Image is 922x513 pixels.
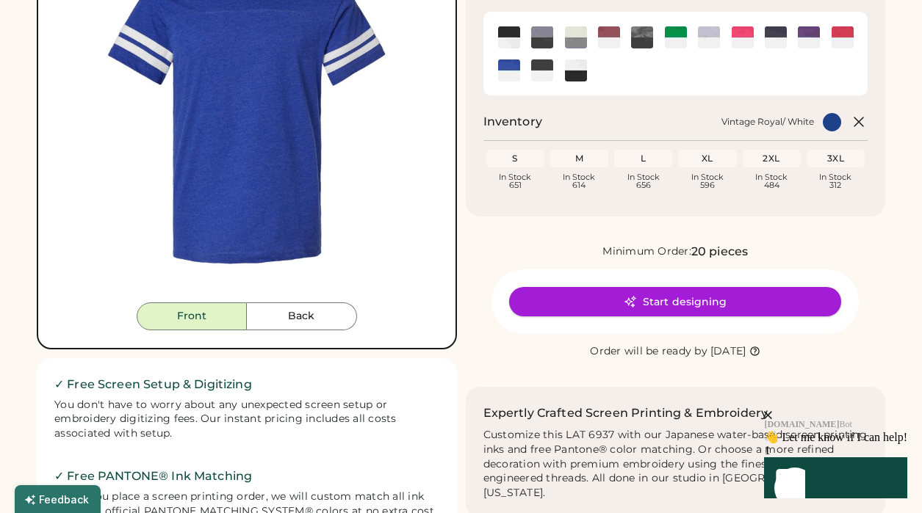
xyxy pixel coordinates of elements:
[631,26,653,48] img: Vintage Camo/ Vintage Smoke Swatch Image
[498,26,520,48] div: Black Solid/ White
[489,173,541,189] div: In Stock 651
[565,59,587,81] img: White Solid/ Black Swatch Image
[54,376,439,393] h2: ✓ Free Screen Setup & Digitizing
[832,26,854,48] img: Vintage Red/ White Swatch Image
[746,153,798,164] div: 2XL
[531,26,553,48] div: Granite Heather/ Vintage Smoke
[489,153,541,164] div: S
[483,113,542,131] h2: Inventory
[54,467,439,485] h2: ✓ Free PANTONE® Ink Matching
[531,59,553,81] img: Vintage Smoke/ White Swatch Image
[553,173,605,189] div: In Stock 614
[765,26,787,48] img: Vintage Navy/ White Swatch Image
[598,26,620,48] img: Vintage Burgundy/ White Swatch Image
[810,153,862,164] div: 3XL
[810,173,862,189] div: In Stock 312
[483,404,768,422] h2: Expertly Crafted Screen Printing & Embroidery
[681,153,733,164] div: XL
[698,26,720,48] div: Vintage Heather/ White
[598,26,620,48] div: Vintage Burgundy/ White
[665,26,687,48] img: Vintage Green/ White Swatch Image
[732,26,754,48] img: Vintage Hot Pink/ White Swatch Image
[798,26,820,48] div: Vintage Purple/ White
[553,153,605,164] div: M
[721,116,814,128] div: Vintage Royal/ White
[565,26,587,48] div: Natural Heather/ Granite Heather
[746,173,798,189] div: In Stock 484
[832,26,854,48] div: Vintage Red/ White
[565,59,587,81] div: White Solid/ Black
[498,59,520,81] img: Vintage Royal/ White Swatch Image
[665,26,687,48] div: Vintage Green/ White
[247,302,357,330] button: Back
[617,153,669,164] div: L
[602,244,691,259] div: Minimum Order:
[676,324,918,510] iframe: Front Chat
[509,287,841,316] button: Start designing
[698,26,720,48] img: Vintage Heather/ White Swatch Image
[54,398,439,442] div: You don't have to worry about any unexpected screen setup or embroidery digitizing fees. Our inst...
[691,243,748,261] div: 20 pieces
[765,26,787,48] div: Vintage Navy/ White
[617,173,669,189] div: In Stock 656
[798,26,820,48] img: Vintage Purple/ White Swatch Image
[531,59,553,81] div: Vintage Smoke/ White
[531,26,553,48] img: Granite Heather/ Vintage Smoke Swatch Image
[631,26,653,48] div: Vintage Camo/ Vintage Smoke
[498,26,520,48] img: Black Solid/ White Swatch Image
[590,344,707,359] div: Order will be ready by
[565,26,587,48] img: Natural Heather/ Granite Heather Swatch Image
[498,59,520,81] div: Vintage Royal/ White
[681,173,733,189] div: In Stock 596
[483,428,868,501] div: Customize this LAT 6937 with our Japanese water-based screen printing inks and free Pantone® colo...
[732,26,754,48] div: Vintage Hot Pink/ White
[137,302,247,330] button: Front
